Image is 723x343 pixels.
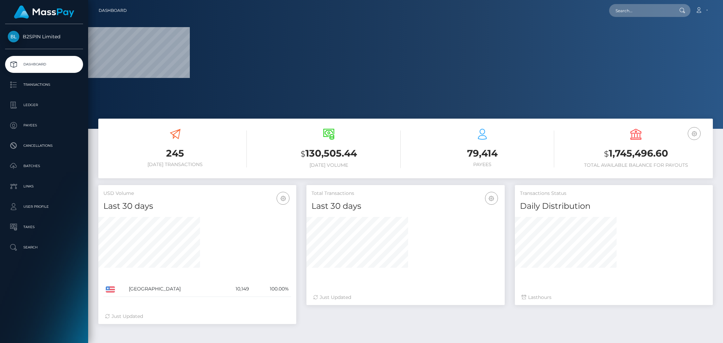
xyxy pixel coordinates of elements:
[5,198,83,215] a: User Profile
[8,31,19,42] img: B2SPIN Limited
[5,56,83,73] a: Dashboard
[312,200,499,212] h4: Last 30 days
[257,147,400,161] h3: 130,505.44
[8,120,80,130] p: Payees
[520,190,708,197] h5: Transactions Status
[411,162,554,167] h6: Payees
[103,162,247,167] h6: [DATE] Transactions
[5,34,83,40] span: B2SPIN Limited
[313,294,498,301] div: Just Updated
[14,5,74,19] img: MassPay Logo
[5,76,83,93] a: Transactions
[5,178,83,195] a: Links
[99,3,127,18] a: Dashboard
[8,59,80,69] p: Dashboard
[8,80,80,90] p: Transactions
[8,141,80,151] p: Cancellations
[8,100,80,110] p: Ledger
[564,162,708,168] h6: Total Available Balance for Payouts
[221,281,252,297] td: 10,149
[301,149,305,159] small: $
[8,161,80,171] p: Batches
[522,294,706,301] div: Last hours
[105,313,289,320] div: Just Updated
[252,281,291,297] td: 100.00%
[257,162,400,168] h6: [DATE] Volume
[604,149,609,159] small: $
[126,281,221,297] td: [GEOGRAPHIC_DATA]
[103,200,291,212] h4: Last 30 days
[564,147,708,161] h3: 1,745,496.60
[312,190,499,197] h5: Total Transactions
[5,219,83,236] a: Taxes
[106,286,115,292] img: US.png
[8,181,80,191] p: Links
[5,239,83,256] a: Search
[5,97,83,114] a: Ledger
[103,147,247,160] h3: 245
[411,147,554,160] h3: 79,414
[8,222,80,232] p: Taxes
[520,200,708,212] h4: Daily Distribution
[5,137,83,154] a: Cancellations
[609,4,673,17] input: Search...
[8,242,80,253] p: Search
[5,158,83,175] a: Batches
[8,202,80,212] p: User Profile
[5,117,83,134] a: Payees
[103,190,291,197] h5: USD Volume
